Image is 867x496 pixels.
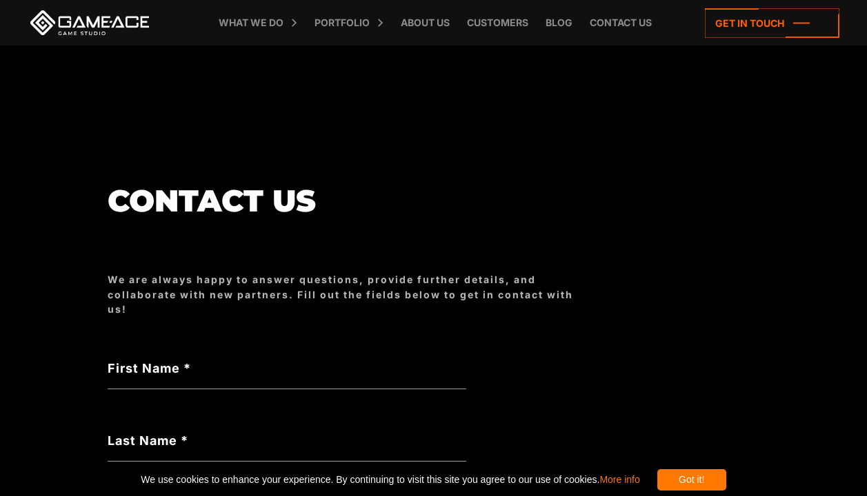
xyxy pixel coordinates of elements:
label: First Name * [108,359,466,378]
h1: Contact us [108,184,590,217]
div: We are always happy to answer questions, provide further details, and collaborate with new partne... [108,272,590,316]
div: Got it! [657,469,726,490]
label: Last Name * [108,431,466,450]
a: More info [599,474,639,485]
span: We use cookies to enhance your experience. By continuing to visit this site you agree to our use ... [141,469,639,490]
a: Get in touch [705,8,839,38]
